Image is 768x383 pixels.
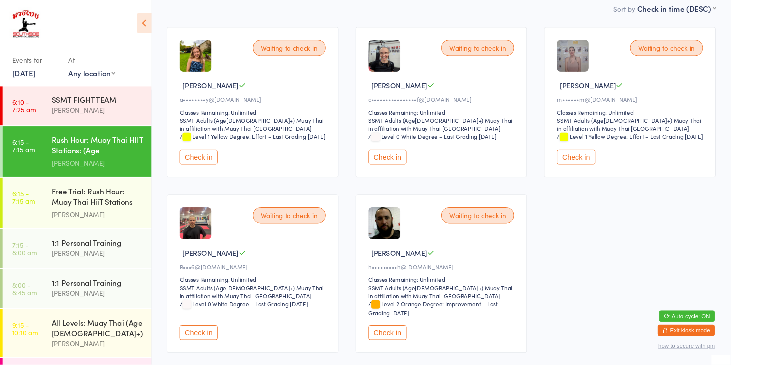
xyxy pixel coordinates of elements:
a: 6:15 -7:15 amRush Hour: Muay Thai HIIT Stations: (Age [DEMOGRAPHIC_DATA]+)[PERSON_NAME] [3,133,159,186]
div: Check in time (DESC) [670,3,752,14]
div: [PERSON_NAME] [54,166,151,177]
img: image1754559845.png [189,218,222,251]
button: Check in [189,342,229,357]
img: image1750239805.png [189,42,222,75]
div: [PERSON_NAME] [54,110,151,122]
div: 1:1 Personal Training [54,291,151,302]
time: 9:15 - 10:10 am [13,337,40,353]
button: Check in [585,157,625,173]
time: 7:15 - 8:00 am [13,253,39,269]
span: / Level 1 Yellow Degree: Effort – Last Grading [DATE] [189,139,342,147]
div: Waiting to check in [266,42,342,59]
div: Rush Hour: Muay Thai HIIT Stations: (Age [DEMOGRAPHIC_DATA]+) [54,141,151,166]
span: [PERSON_NAME] [192,260,251,271]
button: Auto-cycle: ON [693,326,751,338]
div: SSMT Adults (Age[DEMOGRAPHIC_DATA]+) Muay Thai in affiliation with Muay Thai [GEOGRAPHIC_DATA] [387,122,544,139]
div: All Levels: Muay Thai (Age [DEMOGRAPHIC_DATA]+) [54,333,151,355]
div: Events for [13,55,62,71]
div: [PERSON_NAME] [54,220,151,231]
button: Exit kiosk mode [691,341,751,353]
div: SSMT Adults (Age[DEMOGRAPHIC_DATA]+) Muay Thai in affiliation with Muay Thai [GEOGRAPHIC_DATA] [189,298,345,315]
a: 8:00 -8:45 am1:1 Personal Training[PERSON_NAME] [3,283,159,324]
span: / Level 0 White Degree – Last Grading [DATE] [189,315,324,323]
span: / Level 0 White Degree – Last Grading [DATE] [387,139,522,147]
span: [PERSON_NAME] [588,84,647,95]
div: [PERSON_NAME] [54,302,151,314]
time: 8:00 - 8:45 am [13,295,39,311]
time: 6:15 - 7:15 am [13,199,37,215]
button: how to secure with pin [692,360,751,367]
button: Check in [387,342,427,357]
div: R•••6@[DOMAIN_NAME] [189,276,345,284]
div: Waiting to check in [266,218,342,235]
div: SSMT Adults (Age[DEMOGRAPHIC_DATA]+) Muay Thai in affiliation with Muay Thai [GEOGRAPHIC_DATA] [189,122,345,139]
div: SSMT FIGHT TEAM [54,99,151,110]
img: Southside Muay Thai & Fitness [10,7,44,45]
div: 1:1 Personal Training [54,249,151,260]
span: / Level 1 Yellow Degree: Effort – Last Grading [DATE] [585,139,739,147]
div: SSMT Adults (Age[DEMOGRAPHIC_DATA]+) Muay Thai in affiliation with Muay Thai [GEOGRAPHIC_DATA] [387,298,544,315]
span: [PERSON_NAME] [192,84,251,95]
div: Waiting to check in [662,42,739,59]
div: Classes Remaining: Unlimited [189,289,345,298]
label: Sort by [645,4,668,14]
img: image1759139138.png [387,42,421,75]
a: 7:15 -8:00 am1:1 Personal Training[PERSON_NAME] [3,241,159,282]
span: [PERSON_NAME] [390,84,449,95]
div: Any location [72,71,121,82]
span: [PERSON_NAME] [390,260,449,271]
button: Check in [387,157,427,173]
div: Classes Remaining: Unlimited [387,289,544,298]
a: 9:15 -10:10 amAll Levels: Muay Thai (Age [DEMOGRAPHIC_DATA]+)[PERSON_NAME] [3,325,159,375]
time: 6:15 - 7:15 am [13,145,37,161]
img: image1611566463.png [387,218,421,251]
div: c••••••••••••••••f@[DOMAIN_NAME] [387,100,544,108]
div: a••••••••y@[DOMAIN_NAME] [189,100,345,108]
div: Classes Remaining: Unlimited [189,113,345,122]
a: 6:15 -7:15 amFree Trial: Rush Hour: Muay Thai HiiT Stations (a...[PERSON_NAME] [3,187,159,240]
div: At [72,55,121,71]
div: Waiting to check in [464,42,540,59]
div: m••••••m@[DOMAIN_NAME] [585,100,742,108]
img: image1742932191.png [585,42,619,75]
div: Waiting to check in [464,218,540,235]
button: Check in [189,157,229,173]
a: [DATE] [13,71,37,82]
time: 6:10 - 7:25 am [13,103,38,119]
div: Free Trial: Rush Hour: Muay Thai HiiT Stations (a... [54,195,151,220]
div: [PERSON_NAME] [54,355,151,367]
a: 6:10 -7:25 amSSMT FIGHT TEAM[PERSON_NAME] [3,91,159,132]
div: [PERSON_NAME] [54,260,151,272]
div: h•••••••••h@[DOMAIN_NAME] [387,276,544,284]
div: SSMT Adults (Age[DEMOGRAPHIC_DATA]+) Muay Thai in affiliation with Muay Thai [GEOGRAPHIC_DATA] [585,122,742,139]
div: Classes Remaining: Unlimited [585,113,742,122]
div: Classes Remaining: Unlimited [387,113,544,122]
